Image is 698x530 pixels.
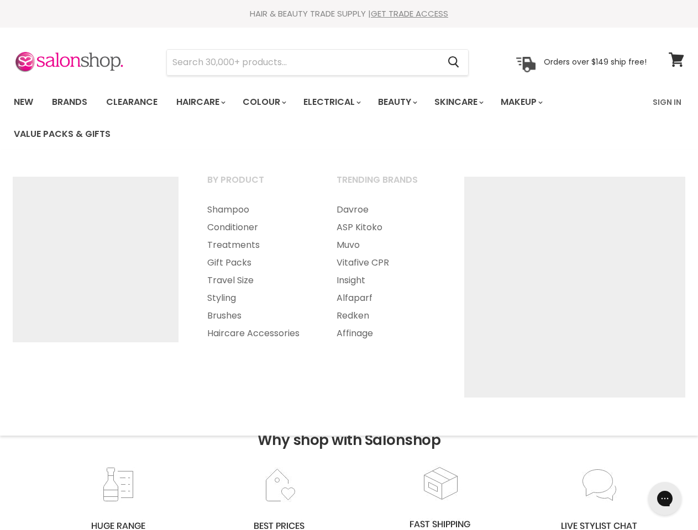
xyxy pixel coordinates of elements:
[323,254,450,272] a: Vitafive CPR
[6,91,41,114] a: New
[44,91,96,114] a: Brands
[323,201,450,342] ul: Main menu
[193,201,321,219] a: Shampoo
[98,91,166,114] a: Clearance
[371,8,448,19] a: GET TRADE ACCESS
[6,86,646,150] ul: Main menu
[323,325,450,342] a: Affinage
[193,289,321,307] a: Styling
[193,201,321,342] ul: Main menu
[193,236,321,254] a: Treatments
[193,325,321,342] a: Haircare Accessories
[193,307,321,325] a: Brushes
[544,57,647,67] p: Orders over $149 ship free!
[323,201,450,219] a: Davroe
[323,289,450,307] a: Alfaparf
[193,254,321,272] a: Gift Packs
[323,219,450,236] a: ASP Kitoko
[492,91,549,114] a: Makeup
[193,171,321,199] a: By Product
[193,272,321,289] a: Travel Size
[168,91,232,114] a: Haircare
[439,50,468,75] button: Search
[370,91,424,114] a: Beauty
[167,50,439,75] input: Search
[193,219,321,236] a: Conditioner
[643,478,687,519] iframe: Gorgias live chat messenger
[323,272,450,289] a: Insight
[426,91,490,114] a: Skincare
[323,307,450,325] a: Redken
[646,91,688,114] a: Sign In
[323,171,450,199] a: Trending Brands
[295,91,368,114] a: Electrical
[323,236,450,254] a: Muvo
[234,91,293,114] a: Colour
[6,123,119,146] a: Value Packs & Gifts
[166,49,469,76] form: Product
